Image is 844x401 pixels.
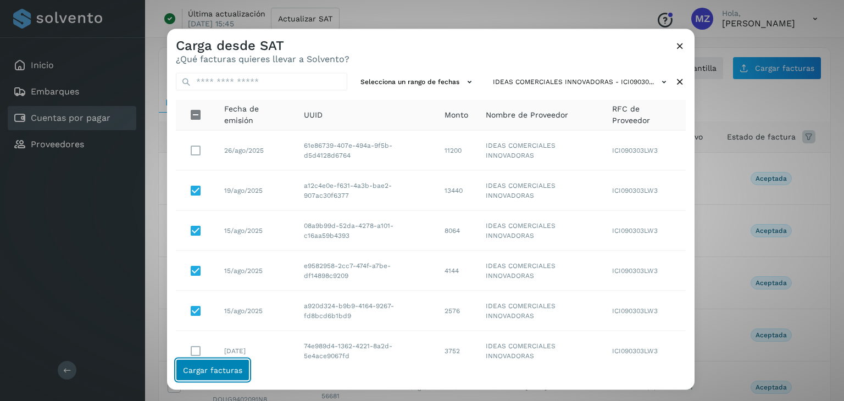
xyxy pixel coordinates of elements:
[612,103,677,126] span: RFC de Proveedor
[477,331,603,371] td: IDEAS COMERCIALES INNOVADORAS
[176,359,249,381] button: Cargar facturas
[603,331,686,371] td: ICI090303LW3
[477,210,603,250] td: IDEAS COMERCIALES INNOVADORAS
[436,291,477,331] td: 2576
[215,331,295,371] td: [DATE]
[477,170,603,210] td: IDEAS COMERCIALES INNOVADORAS
[215,250,295,291] td: 15/ago/2025
[488,73,674,91] button: IDEAS COMERCIALES INNOVADORAS - ICI09030...
[603,291,686,331] td: ICI090303LW3
[436,331,477,371] td: 3752
[477,291,603,331] td: IDEAS COMERCIALES INNOVADORAS
[295,250,436,291] td: e9582958-2cc7-474f-a7be-df14898c9209
[295,210,436,250] td: 08a9b99d-52da-4278-a101-c16aa59b4393
[436,130,477,170] td: 11200
[436,170,477,210] td: 13440
[215,291,295,331] td: 15/ago/2025
[176,53,349,64] p: ¿Qué facturas quieres llevar a Solvento?
[603,170,686,210] td: ICI090303LW3
[215,130,295,170] td: 26/ago/2025
[183,366,242,374] span: Cargar facturas
[295,170,436,210] td: a12c4e0e-f631-4a3b-bae2-907ac30f6377
[295,130,436,170] td: 61e86739-407e-494a-9f5b-d5d4128d6764
[477,250,603,291] td: IDEAS COMERCIALES INNOVADORAS
[215,210,295,250] td: 15/ago/2025
[176,38,349,54] h3: Carga desde SAT
[603,250,686,291] td: ICI090303LW3
[295,291,436,331] td: a920d324-b9b9-4164-9267-fd8bcd6b1bd9
[224,103,286,126] span: Fecha de emisión
[603,130,686,170] td: ICI090303LW3
[445,109,468,120] span: Monto
[436,210,477,250] td: 8064
[304,109,323,120] span: UUID
[215,170,295,210] td: 19/ago/2025
[477,130,603,170] td: IDEAS COMERCIALES INNOVADORAS
[356,73,480,91] button: Selecciona un rango de fechas
[436,250,477,291] td: 4144
[486,109,568,120] span: Nombre de Proveedor
[603,210,686,250] td: ICI090303LW3
[295,331,436,371] td: 74e989d4-1362-4221-8a2d-5e4ace9067fd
